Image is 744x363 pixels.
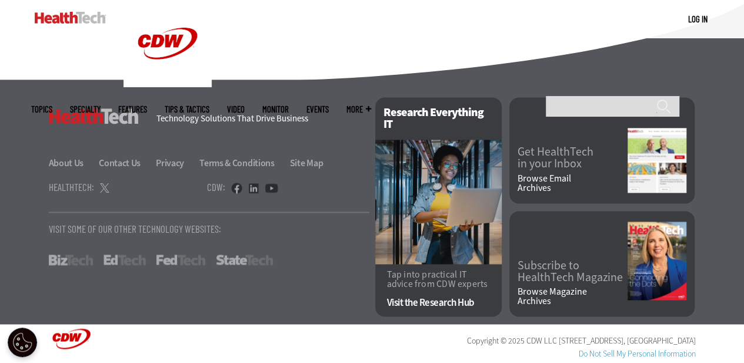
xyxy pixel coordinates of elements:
a: Site Map [290,157,323,169]
a: CDW [124,78,212,90]
span: Copyright © 2025 [467,335,525,346]
a: Visit the Research Hub [387,298,490,308]
a: Browse EmailArchives [518,174,628,193]
a: EdTech [104,255,146,265]
div: User menu [688,13,708,25]
span: More [346,105,371,114]
a: MonITor [262,105,289,114]
a: Subscribe toHealthTech Magazine [518,260,628,283]
a: About Us [49,157,98,169]
a: Browse MagazineArchives [518,287,628,306]
a: Features [118,105,147,114]
h4: HealthTech: [49,182,94,192]
span: Specialty [70,105,101,114]
img: Home [35,12,106,24]
button: Open Preferences [8,328,37,357]
a: Log in [688,14,708,24]
a: Terms & Conditions [199,157,288,169]
a: FedTech [156,255,205,265]
a: BizTech [49,255,93,265]
span: CDW LLC [STREET_ADDRESS] [526,335,623,346]
a: StateTech [216,255,273,265]
a: Video [227,105,245,114]
span: , [623,335,625,346]
span: Topics [31,105,52,114]
h2: Research Everything IT [375,97,502,140]
p: Tap into practical IT advice from CDW experts [387,270,490,289]
p: Visit Some Of Our Other Technology Websites: [49,224,369,234]
img: Summer 2025 cover [628,222,686,300]
h4: CDW: [207,182,225,192]
div: Cookie Settings [8,328,37,357]
a: Contact Us [99,157,154,169]
span: [GEOGRAPHIC_DATA] [627,335,696,346]
a: Get HealthTechin your Inbox [518,146,628,170]
a: Events [306,105,329,114]
img: newsletter screenshot [628,128,686,193]
a: Do Not Sell My Personal Information [579,348,696,359]
a: Privacy [156,157,198,169]
a: Tips & Tactics [165,105,209,114]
